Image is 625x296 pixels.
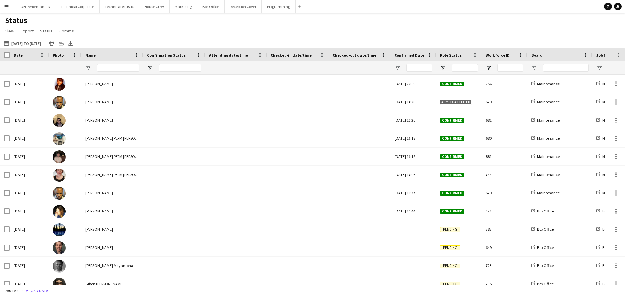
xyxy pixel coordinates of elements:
[53,205,66,218] img: Birgit Ludwig
[53,187,66,200] img: Rhyan Jordan Holder
[147,53,186,58] span: Confirmation Status
[602,81,625,86] span: Maintenance
[531,209,554,213] a: Box Office
[543,64,589,72] input: Board Filter Input
[55,0,100,13] button: Technical Corporate
[531,281,554,286] a: Box Office
[537,118,560,122] span: Maintenance
[10,129,49,147] div: [DATE]
[537,99,560,104] span: Maintenance
[440,227,460,232] span: Pending
[262,0,296,13] button: Programming
[13,0,55,13] button: FOH Performances
[482,257,527,275] div: 723
[602,281,619,286] span: Box Office
[57,27,76,35] a: Comms
[452,64,478,72] input: Role Status Filter Input
[537,190,560,195] span: Maintenance
[440,264,460,268] span: Pending
[53,150,66,163] img: Anders PERM Waller
[85,99,113,104] span: [PERSON_NAME]
[602,172,625,177] span: Maintenance
[53,114,66,127] img: James Reyes-Gomez
[53,260,66,273] img: Obed Mayamona
[53,78,66,91] img: Daniel Pye
[482,184,527,202] div: 679
[391,202,436,220] div: [DATE] 10:44
[531,227,554,232] a: Box Office
[85,263,133,268] span: [PERSON_NAME] Mayamona
[537,245,554,250] span: Box Office
[486,65,492,71] button: Open Filter Menu
[596,53,613,58] span: Job Title
[10,111,49,129] div: [DATE]
[482,202,527,220] div: 471
[85,209,113,213] span: [PERSON_NAME]
[602,136,625,141] span: Maintenance
[602,209,619,213] span: Box Office
[440,209,464,214] span: Confirmed
[440,118,464,123] span: Confirmed
[482,166,527,184] div: 744
[440,245,460,250] span: Pending
[482,275,527,293] div: 735
[537,136,560,141] span: Maintenance
[85,65,91,71] button: Open Filter Menu
[391,75,436,93] div: [DATE] 20:09
[40,28,53,34] span: Status
[59,28,74,34] span: Comms
[48,39,56,47] app-action-btn: Print
[531,53,543,58] span: Board
[531,99,560,104] a: Maintenance
[85,281,124,286] span: Giften [PERSON_NAME]
[596,172,625,177] a: Maintenance
[482,75,527,93] div: 256
[391,111,436,129] div: [DATE] 15:20
[53,53,64,58] span: Photo
[10,275,49,293] div: [DATE]
[531,154,560,159] a: Maintenance
[57,39,65,47] app-action-btn: Crew files as ZIP
[596,136,625,141] a: Maintenance
[440,173,464,177] span: Confirmed
[537,227,554,232] span: Box Office
[596,118,625,122] a: Maintenance
[482,148,527,165] div: 881
[596,209,619,213] a: Box Office
[602,227,619,232] span: Box Office
[596,281,619,286] a: Box Office
[10,220,49,238] div: [DATE]
[596,81,625,86] a: Maintenance
[53,241,66,254] img: James Bibby
[440,191,464,196] span: Confirmed
[497,64,523,72] input: Workforce ID Filter Input
[395,65,400,71] button: Open Filter Menu
[391,148,436,165] div: [DATE] 16:18
[482,93,527,111] div: 679
[596,99,625,104] a: Maintenance
[85,227,113,232] span: [PERSON_NAME]
[53,169,66,182] img: Marie PERM Kearney
[67,39,75,47] app-action-btn: Export XLSX
[10,257,49,275] div: [DATE]
[53,96,66,109] img: Rhyan Jordan Holder
[85,81,113,86] span: [PERSON_NAME]
[23,287,49,294] button: Reload data
[602,118,625,122] span: Maintenance
[602,154,625,159] span: Maintenance
[53,132,66,145] img: Thomas PERM Alston
[537,281,554,286] span: Box Office
[531,190,560,195] a: Maintenance
[53,223,66,236] img: Annabelle Green
[440,53,462,58] span: Role Status
[53,278,66,291] img: Giften Etienne
[602,99,625,104] span: Maintenance
[170,0,197,13] button: Marketing
[10,238,49,256] div: [DATE]
[537,172,560,177] span: Maintenance
[18,27,36,35] a: Export
[531,263,554,268] a: Box Office
[85,190,113,195] span: [PERSON_NAME]
[10,184,49,202] div: [DATE]
[482,220,527,238] div: 383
